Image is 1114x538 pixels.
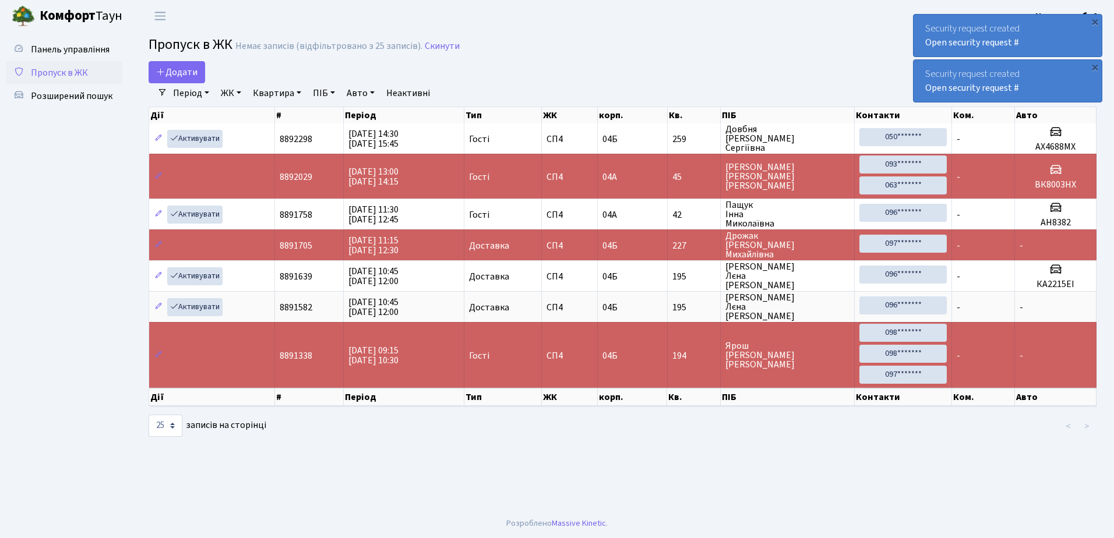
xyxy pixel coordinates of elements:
[1020,279,1091,290] h5: КА2215ЕІ
[149,107,275,123] th: Дії
[725,125,850,153] span: Довбня [PERSON_NAME] Сергіївна
[149,415,182,437] select: записів на сторінці
[149,388,275,406] th: Дії
[725,162,850,190] span: [PERSON_NAME] [PERSON_NAME] [PERSON_NAME]
[235,41,422,52] div: Немає записів (відфільтровано з 25 записів).
[12,5,35,28] img: logo.png
[602,171,617,183] span: 04А
[1020,301,1023,314] span: -
[598,388,667,406] th: корп.
[725,293,850,321] span: [PERSON_NAME] Лєна [PERSON_NAME]
[547,241,593,250] span: СП4
[957,133,960,146] span: -
[425,41,460,52] a: Скинути
[914,60,1102,102] div: Security request created
[6,61,122,84] a: Пропуск в ЖК
[167,130,223,148] a: Активувати
[725,262,850,290] span: [PERSON_NAME] Лєна [PERSON_NAME]
[248,83,306,103] a: Квартира
[602,208,617,221] span: 04А
[602,270,618,283] span: 04Б
[146,6,175,26] button: Переключити навігацію
[469,272,509,281] span: Доставка
[547,172,593,182] span: СП4
[156,66,198,79] span: Додати
[348,203,399,226] span: [DATE] 11:30 [DATE] 12:45
[721,107,855,123] th: ПІБ
[602,301,618,314] span: 04Б
[914,15,1102,56] div: Security request created
[469,241,509,250] span: Доставка
[280,208,312,221] span: 8891758
[167,267,223,285] a: Активувати
[280,301,312,314] span: 8891582
[280,239,312,252] span: 8891705
[1015,107,1097,123] th: Авто
[280,270,312,283] span: 8891639
[1020,179,1091,190] h5: ВК8003НХ
[149,61,205,83] a: Додати
[31,43,110,56] span: Панель управління
[216,83,246,103] a: ЖК
[855,388,951,406] th: Контакти
[952,107,1016,123] th: Ком.
[855,107,951,123] th: Контакти
[469,351,489,360] span: Гості
[957,239,960,252] span: -
[957,208,960,221] span: -
[40,6,122,26] span: Таун
[602,239,618,252] span: 04Б
[31,66,88,79] span: Пропуск в ЖК
[552,517,606,529] a: Massive Kinetic
[1020,349,1023,362] span: -
[149,34,232,55] span: Пропуск в ЖК
[1015,388,1097,406] th: Авто
[348,234,399,257] span: [DATE] 11:15 [DATE] 12:30
[344,388,464,406] th: Період
[308,83,340,103] a: ПІБ
[925,36,1019,49] a: Open security request #
[672,303,715,312] span: 195
[1089,16,1101,27] div: ×
[1035,10,1100,23] b: Консьєрж б. 4.
[280,133,312,146] span: 8892298
[469,303,509,312] span: Доставка
[348,344,399,367] span: [DATE] 09:15 [DATE] 10:30
[672,241,715,250] span: 227
[464,107,542,123] th: Тип
[6,38,122,61] a: Панель управління
[957,301,960,314] span: -
[348,128,399,150] span: [DATE] 14:30 [DATE] 15:45
[672,351,715,360] span: 194
[1035,9,1100,23] a: Консьєрж б. 4.
[167,298,223,316] a: Активувати
[6,84,122,108] a: Розширений пошук
[721,388,855,406] th: ПІБ
[602,133,618,146] span: 04Б
[469,172,489,182] span: Гості
[672,134,715,144] span: 259
[957,270,960,283] span: -
[149,415,266,437] label: записів на сторінці
[342,83,379,103] a: Авто
[725,231,850,259] span: Дрожак [PERSON_NAME] Михайлівна
[547,303,593,312] span: СП4
[1020,141,1091,153] h5: АХ4688МХ
[725,200,850,228] span: Пащук Інна Миколаївна
[469,134,489,144] span: Гості
[957,349,960,362] span: -
[280,349,312,362] span: 8891338
[344,107,464,123] th: Період
[348,296,399,318] span: [DATE] 10:45 [DATE] 12:00
[167,206,223,224] a: Активувати
[672,210,715,220] span: 42
[547,272,593,281] span: СП4
[672,172,715,182] span: 45
[275,107,344,123] th: #
[280,171,312,183] span: 8892029
[957,171,960,183] span: -
[31,90,112,102] span: Розширений пошук
[547,134,593,144] span: СП4
[598,107,667,123] th: корп.
[40,6,96,25] b: Комфорт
